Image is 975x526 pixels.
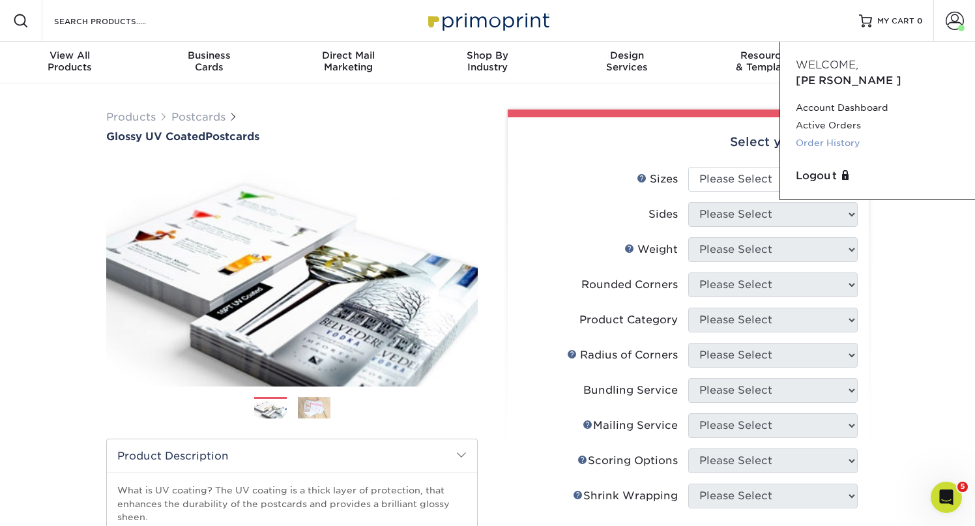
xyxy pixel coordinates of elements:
[624,242,678,257] div: Weight
[796,134,959,152] a: Order History
[298,396,330,419] img: Postcards 02
[697,50,836,73] div: & Templates
[418,50,557,73] div: Industry
[106,130,205,143] span: Glossy UV Coated
[418,50,557,61] span: Shop By
[796,74,901,87] span: [PERSON_NAME]
[577,453,678,469] div: Scoring Options
[106,111,156,123] a: Products
[567,347,678,363] div: Radius of Corners
[931,482,962,513] iframe: Intercom live chat
[278,50,418,73] div: Marketing
[573,488,678,504] div: Shrink Wrapping
[106,144,478,401] img: Glossy UV Coated 01
[796,117,959,134] a: Active Orders
[581,277,678,293] div: Rounded Corners
[583,383,678,398] div: Bundling Service
[796,99,959,117] a: Account Dashboard
[254,398,287,420] img: Postcards 01
[557,50,697,73] div: Services
[278,42,418,83] a: Direct MailMarketing
[139,50,279,73] div: Cards
[917,16,923,25] span: 0
[171,111,226,123] a: Postcards
[106,130,478,143] h1: Postcards
[139,42,279,83] a: BusinessCards
[648,207,678,222] div: Sides
[422,7,553,35] img: Primoprint
[518,117,858,167] div: Select your options:
[418,42,557,83] a: Shop ByIndustry
[637,171,678,187] div: Sizes
[107,439,477,473] h2: Product Description
[53,13,180,29] input: SEARCH PRODUCTS.....
[557,50,697,61] span: Design
[957,482,968,492] span: 5
[877,16,914,27] span: MY CART
[583,418,678,433] div: Mailing Service
[557,42,697,83] a: DesignServices
[579,312,678,328] div: Product Category
[796,59,858,71] span: Welcome,
[139,50,279,61] span: Business
[796,168,959,184] a: Logout
[697,42,836,83] a: Resources& Templates
[697,50,836,61] span: Resources
[278,50,418,61] span: Direct Mail
[106,130,478,143] a: Glossy UV CoatedPostcards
